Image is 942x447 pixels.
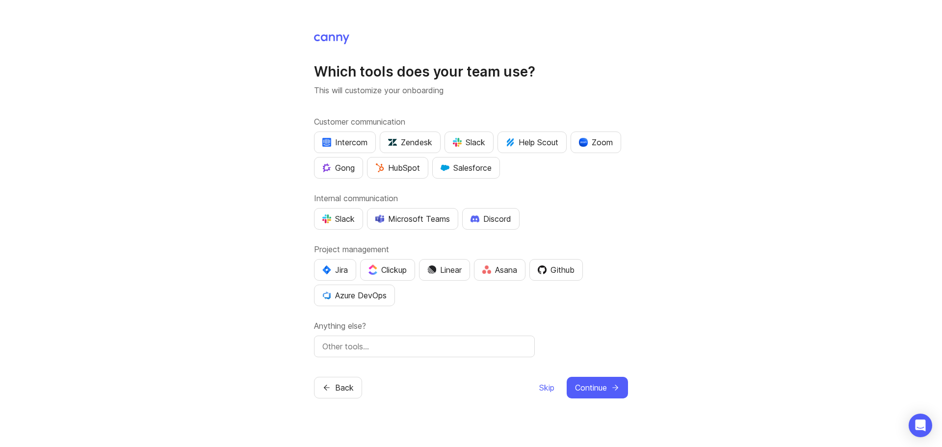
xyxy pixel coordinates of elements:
[335,382,354,394] span: Back
[579,138,588,147] img: xLHbn3khTPgAAAABJRU5ErkJggg==
[314,243,628,255] label: Project management
[380,131,441,153] button: Zendesk
[314,63,628,80] h1: Which tools does your team use?
[497,131,567,153] button: Help Scout
[375,213,450,225] div: Microsoft Teams
[314,84,628,96] p: This will customize your onboarding
[367,208,458,230] button: Microsoft Teams
[322,341,526,352] input: Other tools…
[909,414,932,437] div: Open Intercom Messenger
[471,215,479,222] img: +iLplPsjzba05dttzK064pds+5E5wZnCVbuGoLvBrYdmEPrXTzGo7zG60bLEREEjvOjaG9Saez5xsOEAbxBwOP6dkea84XY9O...
[375,214,384,223] img: D0GypeOpROL5AAAAAElFTkSuQmCC
[360,259,415,281] button: Clickup
[445,131,494,153] button: Slack
[322,163,331,172] img: qKnp5cUisfhcFQGr1t296B61Fm0WkUVwBZaiVE4uNRmEGBFetJMz8xGrgPHqF1mLDIG816Xx6Jz26AFmkmT0yuOpRCAR7zRpG...
[575,382,607,394] span: Continue
[314,34,349,44] img: Canny Home
[322,213,355,225] div: Slack
[314,192,628,204] label: Internal communication
[539,382,554,394] span: Skip
[441,162,492,174] div: Salesforce
[314,259,356,281] button: Jira
[482,264,517,276] div: Asana
[462,208,520,230] button: Discord
[471,213,511,225] div: Discord
[538,264,575,276] div: Github
[571,131,621,153] button: Zoom
[314,320,628,332] label: Anything else?
[322,162,355,174] div: Gong
[322,214,331,223] img: WIAAAAASUVORK5CYII=
[375,162,420,174] div: HubSpot
[314,285,395,306] button: Azure DevOps
[567,377,628,398] button: Continue
[506,138,515,147] img: kV1LT1TqjqNHPtRK7+FoaplE1qRq1yqhg056Z8K5Oc6xxgIuf0oNQ9LelJqbcyPisAf0C9LDpX5UIuAAAAAElFTkSuQmCC
[427,265,436,274] img: Dm50RERGQWO2Ei1WzHVviWZlaLVriU9uRN6E+tIr91ebaDbMKKPDpFbssSuEG21dcGXkrKsuOVPwCeFJSFAIOxgiKgL2sFHRe...
[314,208,363,230] button: Slack
[314,116,628,128] label: Customer communication
[314,377,362,398] button: Back
[453,138,462,147] img: WIAAAAASUVORK5CYII=
[322,265,331,274] img: svg+xml;base64,PHN2ZyB4bWxucz0iaHR0cDovL3d3dy53My5vcmcvMjAwMC9zdmciIHZpZXdCb3g9IjAgMCA0MC4zNDMgND...
[322,138,331,147] img: eRR1duPH6fQxdnSV9IruPjCimau6md0HxlPR81SIPROHX1VjYjAN9a41AAAAAElFTkSuQmCC
[427,264,462,276] div: Linear
[538,265,547,274] img: 0D3hMmx1Qy4j6AAAAAElFTkSuQmCC
[506,136,558,148] div: Help Scout
[432,157,500,179] button: Salesforce
[529,259,583,281] button: Github
[322,136,367,148] div: Intercom
[419,259,470,281] button: Linear
[368,264,407,276] div: Clickup
[388,136,432,148] div: Zendesk
[367,157,428,179] button: HubSpot
[375,163,384,172] img: G+3M5qq2es1si5SaumCnMN47tP1CvAZneIVX5dcx+oz+ZLhv4kfP9DwAAAABJRU5ErkJggg==
[539,377,555,398] button: Skip
[322,264,348,276] div: Jira
[474,259,525,281] button: Asana
[314,131,376,153] button: Intercom
[441,163,449,172] img: GKxMRLiRsgdWqxrdBeWfGK5kaZ2alx1WifDSa2kSTsK6wyJURKhUuPoQRYzjholVGzT2A2owx2gHwZoyZHHCYJ8YNOAZj3DSg...
[453,136,485,148] div: Slack
[368,264,377,275] img: j83v6vj1tgY2AAAAABJRU5ErkJggg==
[322,291,331,300] img: YKcwp4sHBXAAAAAElFTkSuQmCC
[482,265,491,274] img: Rf5nOJ4Qh9Y9HAAAAAElFTkSuQmCC
[388,138,397,147] img: UniZRqrCPz6BHUWevMzgDJ1FW4xaGg2egd7Chm8uY0Al1hkDyjqDa8Lkk0kDEdqKkBok+T4wfoD0P0o6UMciQ8AAAAASUVORK...
[322,289,387,301] div: Azure DevOps
[579,136,613,148] div: Zoom
[314,157,363,179] button: Gong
